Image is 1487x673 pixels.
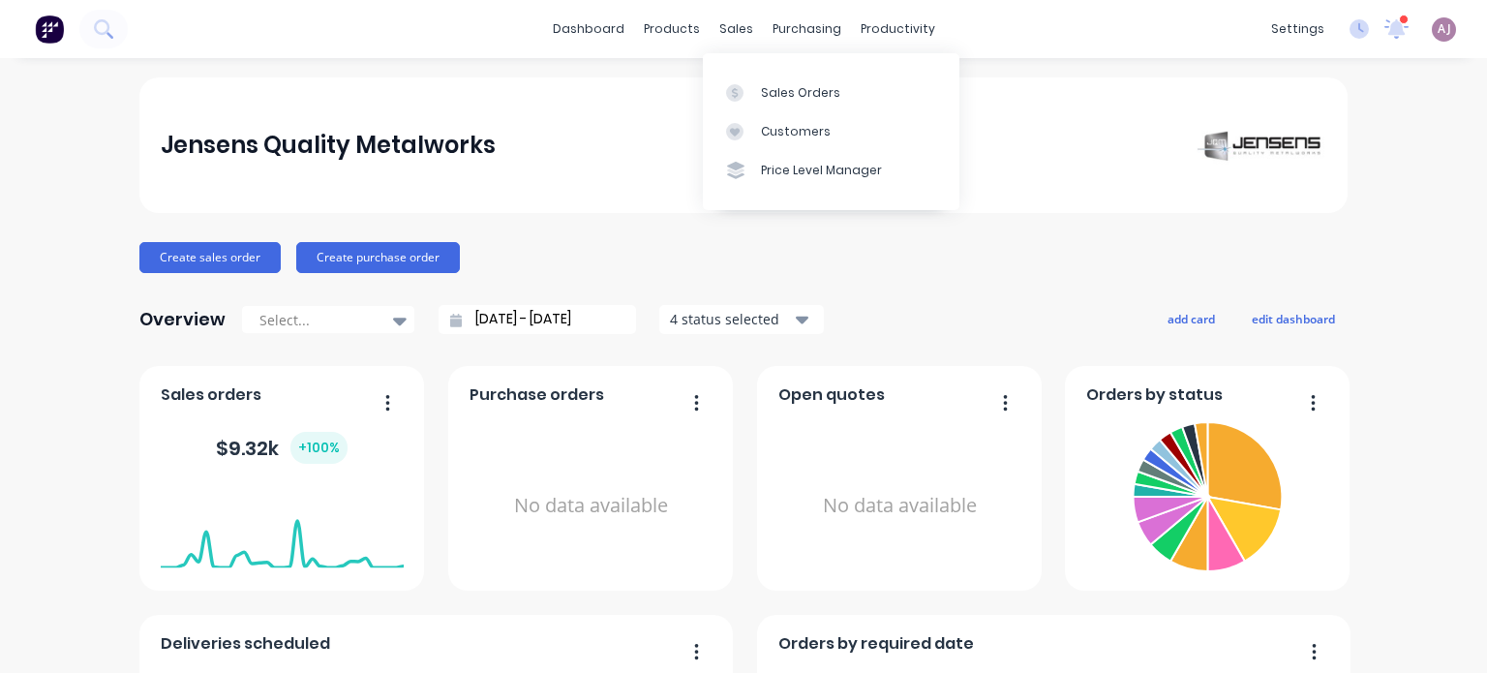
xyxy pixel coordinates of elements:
span: Sales orders [161,383,261,407]
button: Create purchase order [296,242,460,273]
div: No data available [470,414,713,597]
button: edit dashboard [1239,306,1348,331]
div: sales [710,15,763,44]
span: Deliveries scheduled [161,632,330,656]
div: products [634,15,710,44]
div: Jensens Quality Metalworks [161,126,496,165]
div: + 100 % [290,432,348,464]
div: settings [1261,15,1334,44]
div: productivity [851,15,945,44]
img: Factory [35,15,64,44]
div: Customers [761,123,831,140]
a: Sales Orders [703,73,959,111]
div: Sales Orders [761,84,840,102]
span: Orders by required date [778,632,974,656]
span: AJ [1438,20,1451,38]
a: dashboard [543,15,634,44]
div: Overview [139,300,226,339]
button: 4 status selected [659,305,824,334]
a: Price Level Manager [703,151,959,190]
img: Jensens Quality Metalworks [1191,125,1326,166]
div: Price Level Manager [761,162,882,179]
span: Orders by status [1086,383,1223,407]
div: purchasing [763,15,851,44]
div: 4 status selected [670,309,792,329]
span: Open quotes [778,383,885,407]
button: Create sales order [139,242,281,273]
span: Purchase orders [470,383,604,407]
a: Customers [703,112,959,151]
button: add card [1155,306,1228,331]
div: $ 9.32k [216,432,348,464]
div: No data available [778,414,1021,597]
